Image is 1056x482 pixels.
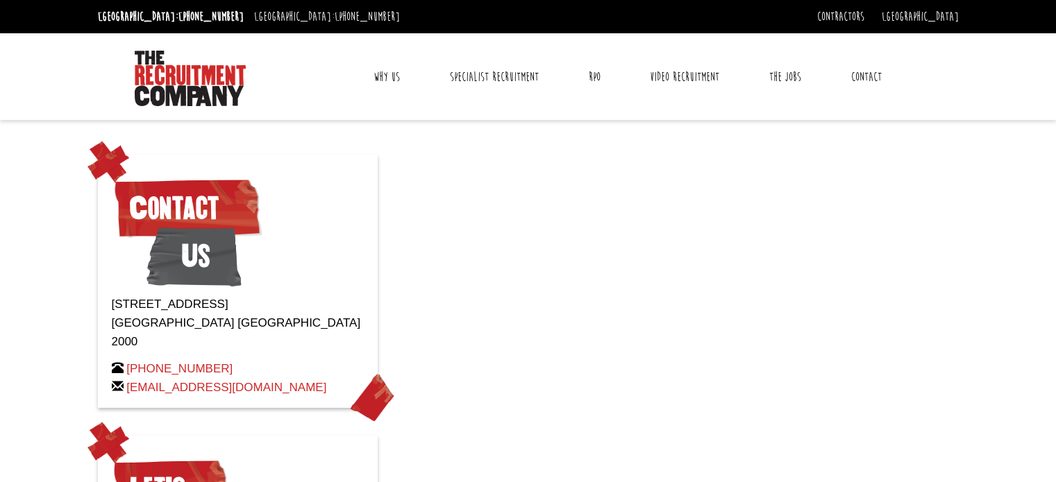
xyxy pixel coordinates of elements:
a: Contractors [817,9,864,24]
li: [GEOGRAPHIC_DATA]: [251,6,403,28]
p: [STREET_ADDRESS] [GEOGRAPHIC_DATA] [GEOGRAPHIC_DATA] 2000 [112,295,364,352]
a: Specialist Recruitment [439,60,549,94]
li: [GEOGRAPHIC_DATA]: [94,6,247,28]
a: Video Recruitment [639,60,730,94]
a: [PHONE_NUMBER] [126,362,233,375]
a: RPO [578,60,611,94]
a: Contact [841,60,892,94]
span: Contact [112,173,262,243]
span: Us [146,221,242,291]
a: [PHONE_NUMBER] [178,9,244,24]
a: Why Us [363,60,410,94]
a: [EMAIL_ADDRESS][DOMAIN_NAME] [126,381,326,394]
a: [GEOGRAPHIC_DATA] [882,9,959,24]
img: The Recruitment Company [135,51,246,106]
a: [PHONE_NUMBER] [335,9,400,24]
a: The Jobs [759,60,812,94]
